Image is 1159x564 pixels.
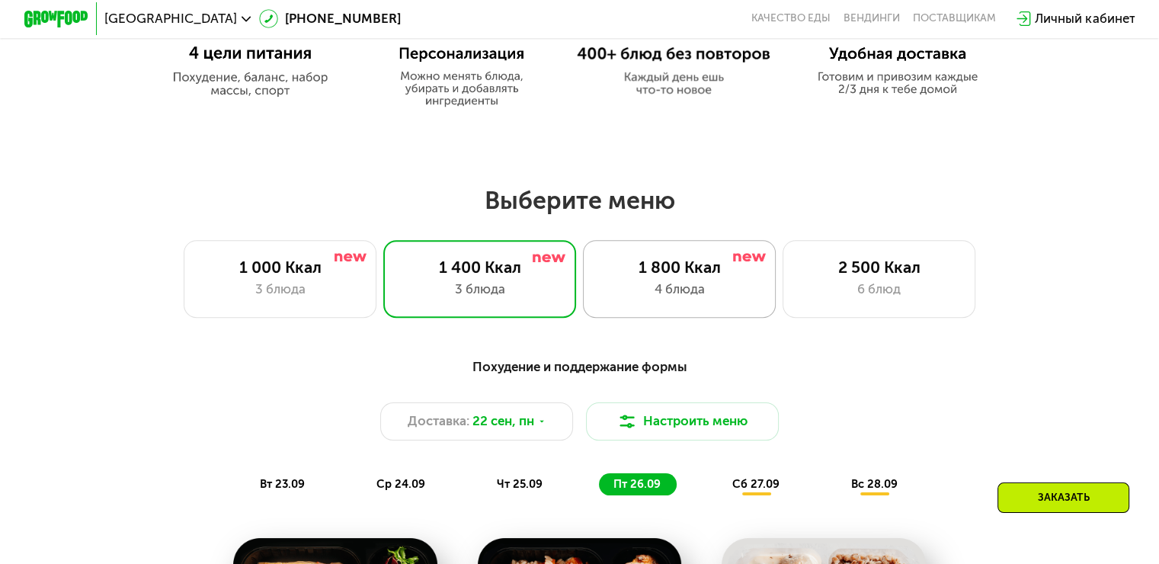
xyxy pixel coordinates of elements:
[600,258,759,277] div: 1 800 Ккал
[200,280,360,299] div: 3 блюда
[259,9,401,28] a: [PHONE_NUMBER]
[497,477,543,491] span: чт 25.09
[799,280,959,299] div: 6 блюд
[997,482,1129,513] div: Заказать
[260,477,305,491] span: вт 23.09
[851,477,898,491] span: вс 28.09
[913,12,996,25] div: поставщикам
[472,412,534,431] span: 22 сен, пн
[613,477,661,491] span: пт 26.09
[103,357,1056,377] div: Похудение и поддержание формы
[1035,9,1135,28] div: Личный кабинет
[732,477,780,491] span: сб 27.09
[844,12,900,25] a: Вендинги
[586,402,780,441] button: Настроить меню
[400,258,559,277] div: 1 400 Ккал
[799,258,959,277] div: 2 500 Ккал
[600,280,759,299] div: 4 блюда
[751,12,831,25] a: Качество еды
[408,412,469,431] span: Доставка:
[104,12,237,25] span: [GEOGRAPHIC_DATA]
[200,258,360,277] div: 1 000 Ккал
[400,280,559,299] div: 3 блюда
[376,477,425,491] span: ср 24.09
[52,185,1108,216] h2: Выберите меню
